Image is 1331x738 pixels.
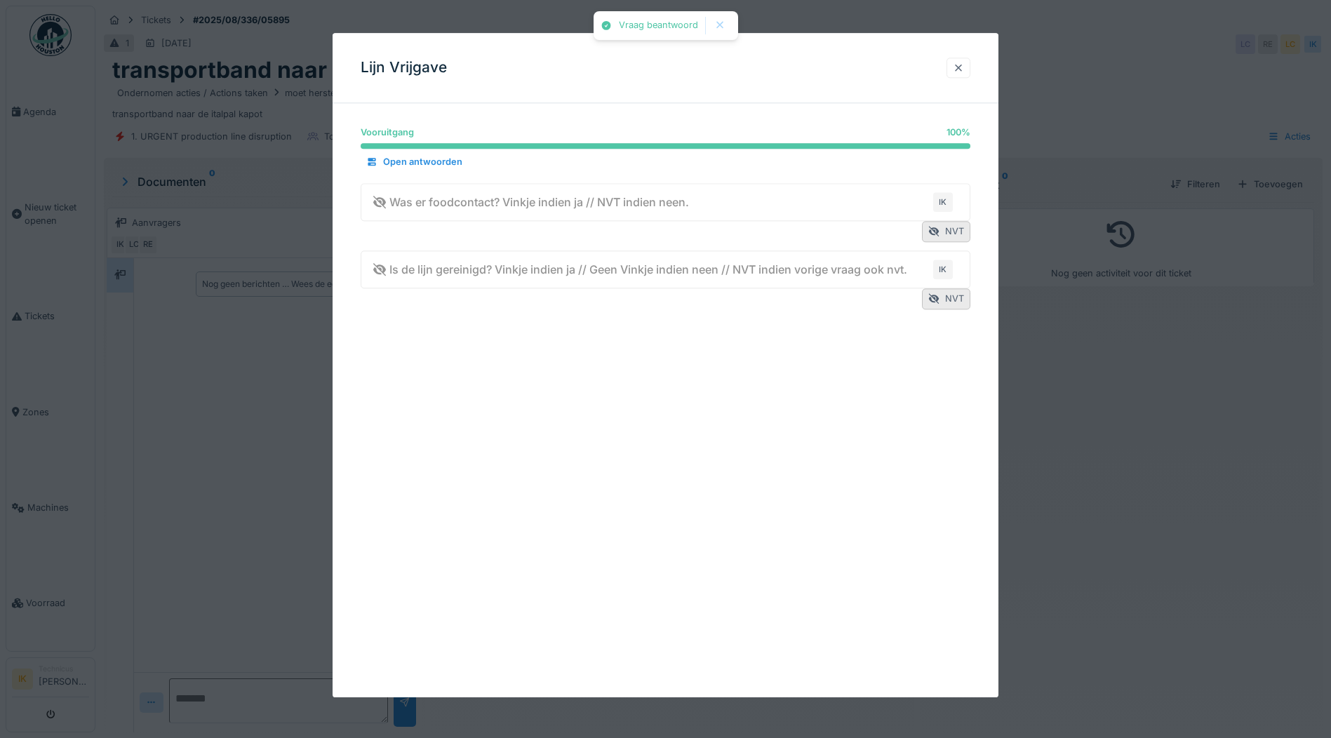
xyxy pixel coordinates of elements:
[361,153,468,172] div: Open antwoorden
[361,144,970,149] progress: 100 %
[373,194,689,210] div: Was er foodcontact? Vinkje indien ja // NVT indien neen.
[922,222,970,242] div: NVT
[933,192,953,212] div: IK
[367,189,964,215] summary: Was er foodcontact? Vinkje indien ja // NVT indien neen.IK
[373,261,907,278] div: Is de lijn gereinigd? Vinkje indien ja // Geen Vinkje indien neen // NVT indien vorige vraag ook ...
[367,257,964,283] summary: Is de lijn gereinigd? Vinkje indien ja // Geen Vinkje indien neen // NVT indien vorige vraag ook ...
[922,289,970,309] div: NVT
[361,126,414,139] div: Vooruitgang
[947,126,970,139] div: 100 %
[933,260,953,279] div: IK
[361,59,447,76] h3: Lijn Vrijgave
[619,20,698,32] div: Vraag beantwoord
